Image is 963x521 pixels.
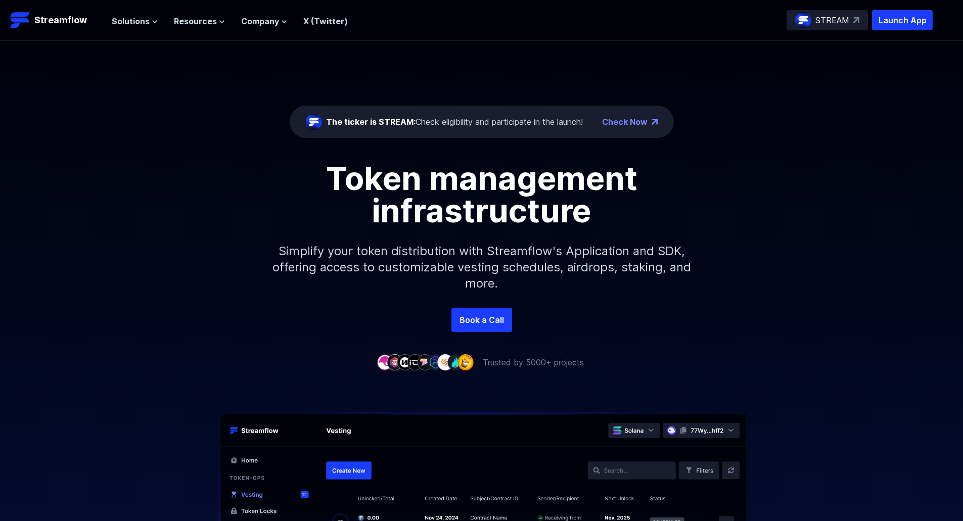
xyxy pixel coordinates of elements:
p: Streamflow [34,13,87,27]
img: company-7 [437,354,453,370]
span: The ticker is STREAM: [326,117,416,127]
p: STREAM [815,14,849,26]
img: streamflow-logo-circle.png [795,12,811,28]
span: Resources [174,15,217,27]
a: STREAM [787,10,868,30]
button: Launch App [872,10,933,30]
div: Check eligibility and participate in the launch! [326,116,583,128]
button: Solutions [112,15,158,27]
button: Company [241,15,287,27]
img: company-4 [407,354,423,370]
h1: Token management infrastructure [254,162,709,227]
img: company-5 [417,354,433,370]
a: Streamflow [10,10,102,30]
img: top-right-arrow.svg [853,17,859,23]
p: Simplify your token distribution with Streamflow's Application and SDK, offering access to custom... [264,227,699,308]
img: top-right-arrow.png [652,119,658,125]
span: Company [241,15,279,27]
img: company-3 [397,354,413,370]
img: company-2 [387,354,403,370]
img: Streamflow Logo [10,10,30,30]
img: company-8 [447,354,464,370]
img: company-1 [377,354,393,370]
span: Solutions [112,15,150,27]
button: Resources [174,15,225,27]
img: streamflow-logo-circle.png [306,114,322,130]
a: Book a Call [451,308,512,332]
p: Trusted by 5000+ projects [483,356,584,368]
a: X (Twitter) [303,16,348,26]
img: company-6 [427,354,443,370]
img: company-9 [457,354,474,370]
a: Check Now [602,116,648,128]
iframe: Intercom live chat [929,487,953,511]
